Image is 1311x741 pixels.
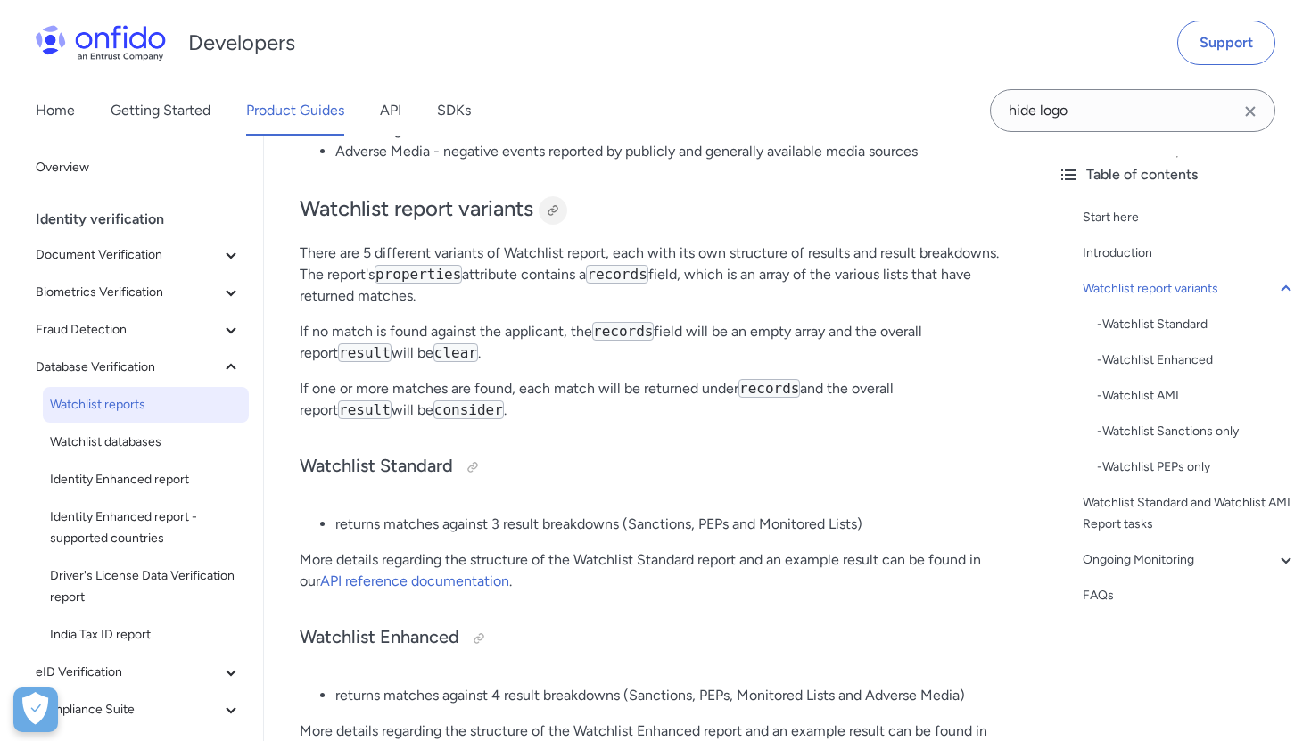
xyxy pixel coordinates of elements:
a: -Watchlist PEPs only [1097,457,1297,478]
a: FAQs [1083,585,1297,606]
a: -Watchlist Enhanced [1097,350,1297,371]
a: Ongoing Monitoring [1083,549,1297,571]
p: More details regarding the structure of the Watchlist Standard report and an example result can b... [300,549,1008,592]
a: Watchlist report variants [1083,278,1297,300]
li: returns matches against 3 result breakdowns (Sanctions, PEPs and Monitored Lists) [335,514,1008,535]
span: Watchlist reports [50,394,242,416]
p: If no match is found against the applicant, the field will be an empty array and the overall repo... [300,321,1008,364]
span: India Tax ID report [50,624,242,646]
h3: Watchlist Standard [300,453,1008,482]
li: returns matches against 4 result breakdowns (Sanctions, PEPs, Monitored Lists and Adverse Media) [335,685,1008,706]
div: - Watchlist Enhanced [1097,350,1297,371]
span: Driver's License Data Verification report [50,565,242,608]
span: Identity Enhanced report [50,469,242,490]
span: Fraud Detection [36,319,220,341]
button: Biometrics Verification [29,275,249,310]
a: Start here [1083,207,1297,228]
a: Support [1177,21,1275,65]
code: result [338,400,392,419]
a: -Watchlist AML [1097,385,1297,407]
h3: Watchlist Enhanced [300,624,1008,653]
img: Onfido Logo [36,25,166,61]
p: If one or more matches are found, each match will be returned under and the overall report will be . [300,378,1008,421]
p: There are 5 different variants of Watchlist report, each with its own structure of results and re... [300,243,1008,307]
button: Document Verification [29,237,249,273]
span: Compliance Suite [36,699,220,720]
a: Driver's License Data Verification report [43,558,249,615]
a: Getting Started [111,86,210,136]
a: -Watchlist Sanctions only [1097,421,1297,442]
code: records [586,265,647,284]
a: SDKs [437,86,471,136]
span: Biometrics Verification [36,282,220,303]
span: Database Verification [36,357,220,378]
div: Identity verification [36,202,256,237]
div: Cookie Preferences [13,687,58,732]
h2: Watchlist report variants [300,194,1008,225]
span: Overview [36,157,242,178]
span: eID Verification [36,662,220,683]
code: result [338,343,392,362]
span: Watchlist databases [50,432,242,453]
code: clear [433,343,478,362]
a: India Tax ID report [43,617,249,653]
code: consider [433,400,504,419]
h1: Developers [188,29,295,57]
div: - Watchlist AML [1097,385,1297,407]
a: Identity Enhanced report - supported countries [43,499,249,556]
div: Table of contents [1058,164,1297,185]
li: Adverse Media - negative events reported by publicly and generally available media sources [335,141,1008,162]
a: Overview [29,150,249,185]
a: Home [36,86,75,136]
div: - Watchlist PEPs only [1097,457,1297,478]
code: properties [375,265,462,284]
input: Onfido search input field [990,89,1275,132]
a: Watchlist Standard and Watchlist AML Report tasks [1083,492,1297,535]
button: Compliance Suite [29,692,249,728]
button: Open Preferences [13,687,58,732]
a: API [380,86,401,136]
button: Fraud Detection [29,312,249,348]
button: eID Verification [29,655,249,690]
div: - Watchlist Sanctions only [1097,421,1297,442]
span: Document Verification [36,244,220,266]
a: -Watchlist Standard [1097,314,1297,335]
a: Watchlist reports [43,387,249,423]
a: Product Guides [246,86,344,136]
svg: Clear search field button [1240,101,1261,122]
a: API reference documentation [320,572,509,589]
code: records [592,322,654,341]
span: Identity Enhanced report - supported countries [50,506,242,549]
a: Identity Enhanced report [43,462,249,498]
a: Introduction [1083,243,1297,264]
div: - Watchlist Standard [1097,314,1297,335]
code: records [738,379,800,398]
button: Database Verification [29,350,249,385]
a: Watchlist databases [43,424,249,460]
